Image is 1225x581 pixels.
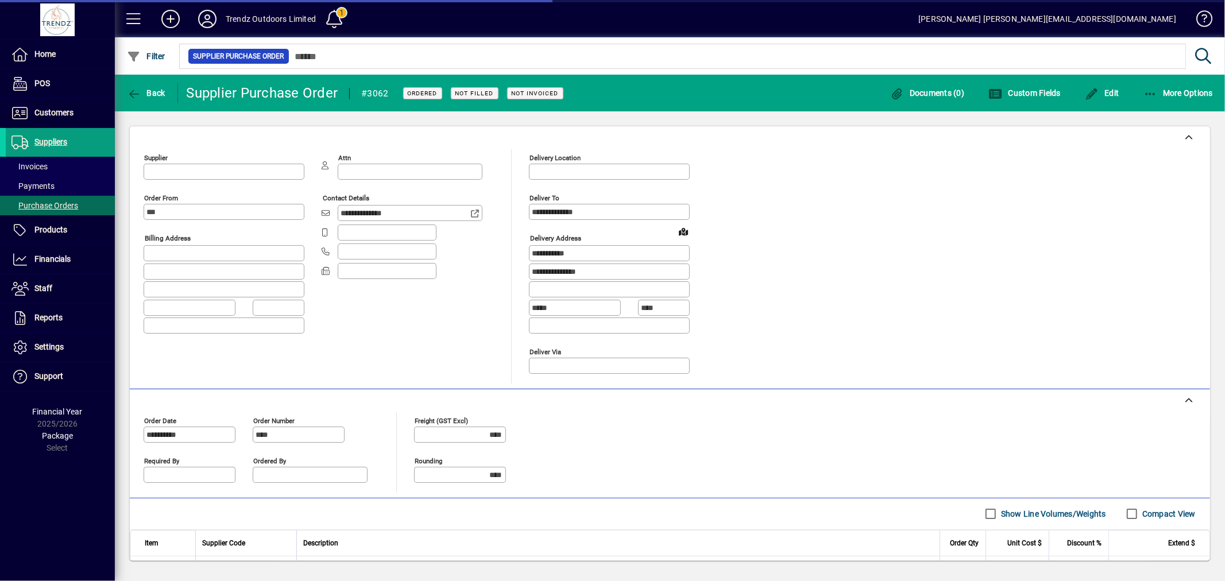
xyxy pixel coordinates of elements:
[1067,537,1102,549] span: Discount %
[11,162,48,171] span: Invoices
[42,431,73,440] span: Package
[6,157,115,176] a: Invoices
[6,176,115,196] a: Payments
[338,154,351,162] mat-label: Attn
[6,99,115,127] a: Customers
[530,194,559,202] mat-label: Deliver To
[361,84,388,103] div: #3062
[512,90,559,97] span: Not Invoiced
[6,216,115,245] a: Products
[11,181,55,191] span: Payments
[6,245,115,274] a: Financials
[253,456,286,464] mat-label: Ordered by
[455,90,494,97] span: Not Filled
[34,313,63,322] span: Reports
[6,196,115,215] a: Purchase Orders
[34,342,64,351] span: Settings
[1141,83,1216,103] button: More Options
[34,137,67,146] span: Suppliers
[887,83,968,103] button: Documents (0)
[6,69,115,98] a: POS
[127,52,165,61] span: Filter
[226,10,316,28] div: Trendz Outdoors Limited
[203,537,246,549] span: Supplier Code
[6,362,115,391] a: Support
[34,371,63,381] span: Support
[1188,2,1211,40] a: Knowledge Base
[918,10,1176,28] div: [PERSON_NAME] [PERSON_NAME][EMAIL_ADDRESS][DOMAIN_NAME]
[1049,556,1108,579] td: 0.00
[189,9,226,29] button: Profile
[988,88,1061,98] span: Custom Fields
[530,154,581,162] mat-label: Delivery Location
[1168,537,1195,549] span: Extend $
[1140,508,1196,520] label: Compact View
[34,79,50,88] span: POS
[145,537,159,549] span: Item
[950,537,979,549] span: Order Qty
[152,9,189,29] button: Add
[1085,88,1119,98] span: Edit
[144,416,176,424] mat-label: Order date
[986,83,1064,103] button: Custom Fields
[1082,83,1122,103] button: Edit
[253,416,295,424] mat-label: Order number
[1108,556,1209,579] td: 0.00
[1143,88,1214,98] span: More Options
[415,456,442,464] mat-label: Rounding
[124,46,168,67] button: Filter
[999,508,1106,520] label: Show Line Volumes/Weights
[940,556,986,579] td: 1.0000
[6,304,115,332] a: Reports
[187,84,338,102] div: Supplier Purchase Order
[115,83,178,103] app-page-header-button: Back
[6,274,115,303] a: Staff
[34,108,74,117] span: Customers
[674,222,693,241] a: View on map
[124,83,168,103] button: Back
[34,284,52,293] span: Staff
[1007,537,1042,549] span: Unit Cost $
[304,537,339,549] span: Description
[6,333,115,362] a: Settings
[127,88,165,98] span: Back
[33,407,83,416] span: Financial Year
[890,88,965,98] span: Documents (0)
[34,225,67,234] span: Products
[193,51,284,62] span: Supplier Purchase Order
[11,201,78,210] span: Purchase Orders
[144,154,168,162] mat-label: Supplier
[144,194,178,202] mat-label: Order from
[6,40,115,69] a: Home
[34,49,56,59] span: Home
[986,556,1049,579] td: 0.0000
[34,254,71,264] span: Financials
[415,416,468,424] mat-label: Freight (GST excl)
[408,90,438,97] span: Ordered
[144,456,179,464] mat-label: Required by
[530,347,561,355] mat-label: Deliver via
